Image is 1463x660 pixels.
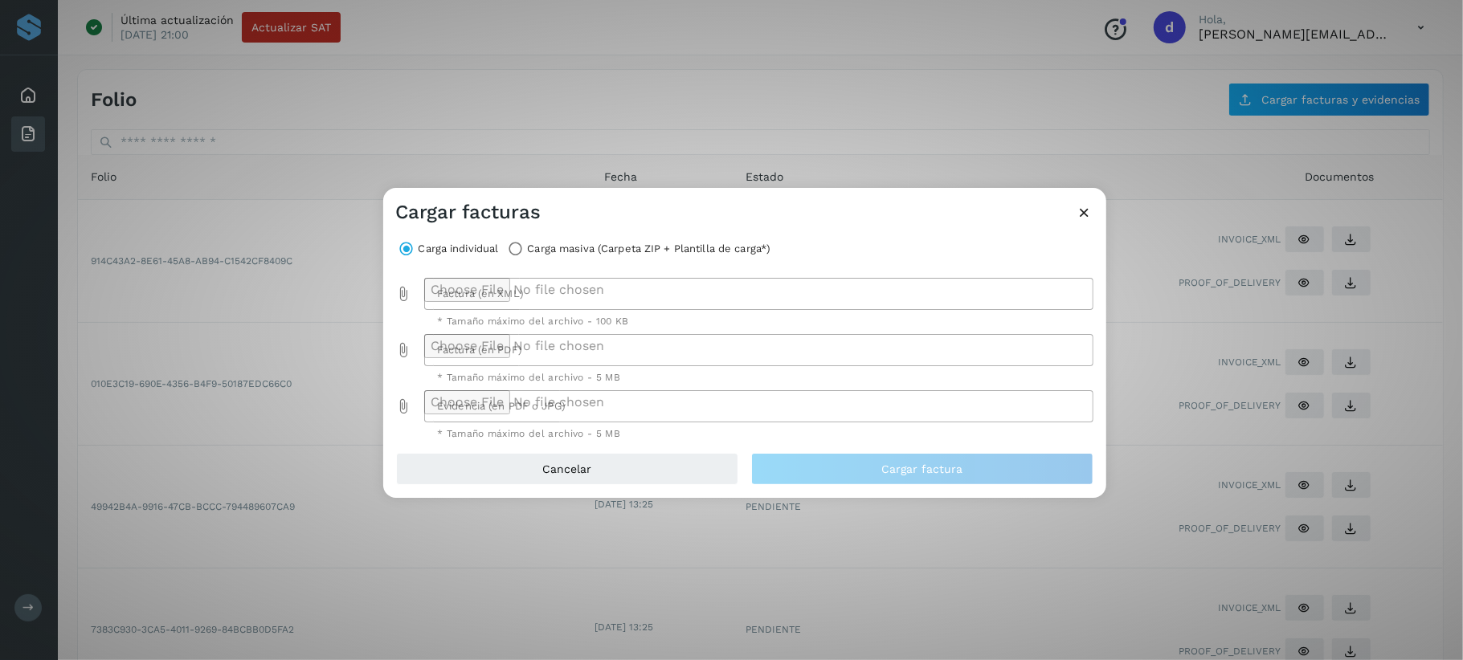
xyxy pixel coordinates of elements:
i: Factura (en XML) prepended action [396,286,412,302]
div: * Tamaño máximo del archivo - 100 KB [437,316,1081,326]
label: Carga individual [419,238,499,260]
button: Cancelar [396,453,738,485]
span: Cargar factura [881,463,962,475]
i: Factura (en PDF) prepended action [396,342,412,358]
button: Cargar factura [751,453,1093,485]
h3: Cargar facturas [396,201,541,224]
label: Carga masiva (Carpeta ZIP + Plantilla de carga*) [527,238,770,260]
i: Evidencia (en PDF o JPG) prepended action [396,398,412,414]
span: Cancelar [542,463,591,475]
div: * Tamaño máximo del archivo - 5 MB [437,373,1081,382]
div: * Tamaño máximo del archivo - 5 MB [437,429,1081,438]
